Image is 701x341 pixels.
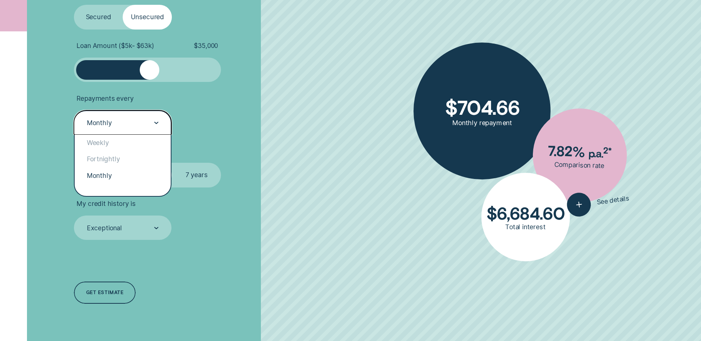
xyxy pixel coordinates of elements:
button: See details [565,186,630,218]
a: Get estimate [74,282,136,304]
div: Weekly [75,135,171,151]
div: Monthly [87,119,112,127]
span: Repayments every [76,94,133,103]
span: $ 35,000 [194,42,218,50]
div: Monthly [75,168,171,184]
span: See details [596,194,630,206]
span: Loan Amount ( $5k - $63k ) [76,42,154,50]
div: Fortnightly [75,151,171,167]
span: My credit history is [76,200,135,208]
label: 7 years [172,163,221,187]
div: Exceptional [87,224,122,232]
label: Secured [74,5,123,29]
label: Unsecured [123,5,172,29]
